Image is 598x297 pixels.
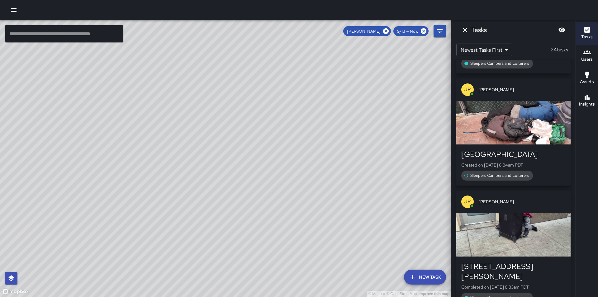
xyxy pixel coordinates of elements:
[471,25,487,35] h6: Tasks
[576,22,598,45] button: Tasks
[393,26,429,36] div: 9/13 — Now
[467,173,533,178] span: Sleepers Campers and Loiterers
[461,284,566,290] p: Completed on [DATE] 8:33am PDT
[343,29,384,34] span: [PERSON_NAME]
[467,61,533,66] span: Sleepers Campers and Loiterers
[434,25,446,37] button: Filters
[556,24,568,36] button: Blur
[479,199,566,205] span: [PERSON_NAME]
[393,29,422,34] span: 9/13 — Now
[461,162,566,168] p: Created on [DATE] 8:34am PDT
[404,270,446,285] button: New Task
[579,101,595,108] h6: Insights
[343,26,391,36] div: [PERSON_NAME]
[461,149,566,159] div: [GEOGRAPHIC_DATA]
[456,78,571,186] button: JR[PERSON_NAME][GEOGRAPHIC_DATA]Created on [DATE] 8:34am PDTSleepers Campers and Loiterers
[576,67,598,90] button: Assets
[581,34,593,40] h6: Tasks
[576,45,598,67] button: Users
[548,46,571,54] p: 24 tasks
[464,86,471,93] p: JR
[581,56,593,63] h6: Users
[459,24,471,36] button: Dismiss
[461,262,566,281] div: [STREET_ADDRESS][PERSON_NAME]
[456,44,512,56] div: Newest Tasks First
[576,90,598,112] button: Insights
[464,198,471,205] p: JR
[479,87,566,93] span: [PERSON_NAME]
[580,78,594,85] h6: Assets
